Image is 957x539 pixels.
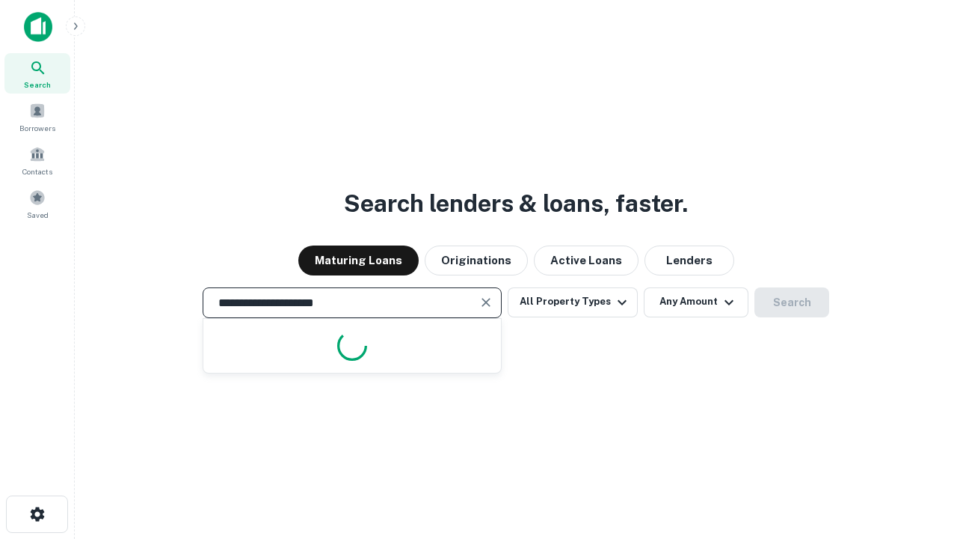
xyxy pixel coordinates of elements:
[4,53,70,94] a: Search
[882,419,957,491] iframe: Chat Widget
[476,292,496,313] button: Clear
[24,79,51,91] span: Search
[508,287,638,317] button: All Property Types
[344,186,688,222] h3: Search lenders & loans, faster.
[4,140,70,180] a: Contacts
[19,122,55,134] span: Borrowers
[644,246,734,275] button: Lenders
[24,12,52,42] img: capitalize-icon.png
[644,287,748,317] button: Any Amount
[298,246,419,275] button: Maturing Loans
[27,209,49,221] span: Saved
[425,246,528,275] button: Originations
[4,183,70,224] a: Saved
[4,97,70,137] a: Borrowers
[534,246,638,275] button: Active Loans
[22,165,52,177] span: Contacts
